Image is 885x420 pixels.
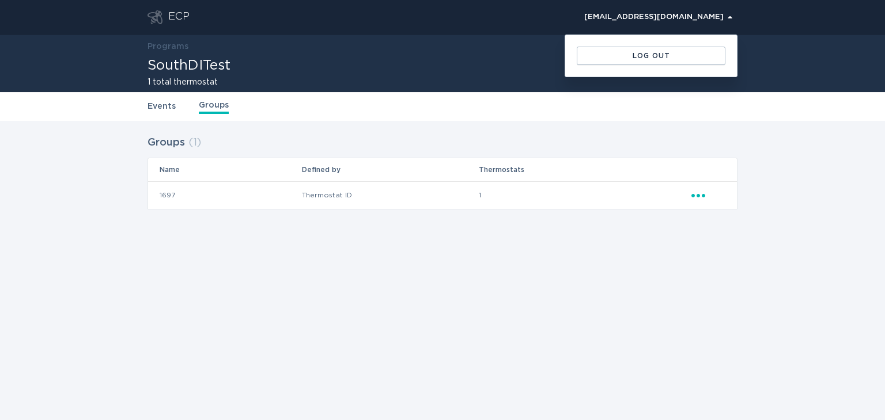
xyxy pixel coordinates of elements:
[583,52,720,59] div: Log out
[691,189,725,201] div: Popover menu
[478,181,691,209] td: 1
[301,158,478,181] th: Defined by
[188,138,201,148] span: ( 1 )
[577,47,725,65] button: Log out
[168,10,190,24] div: ECP
[148,181,737,209] tr: bd5d1d7641ec41f198f65f95082002c5
[148,158,737,181] tr: Table Headers
[478,158,691,181] th: Thermostats
[584,14,732,21] div: [EMAIL_ADDRESS][DOMAIN_NAME]
[148,181,301,209] td: 1697
[147,78,230,86] h2: 1 total thermostat
[147,100,176,113] a: Events
[147,43,188,51] a: Programs
[147,59,230,72] h1: SouthDITest
[148,158,301,181] th: Name
[199,99,229,114] a: Groups
[579,9,737,26] button: Open user account details
[147,132,185,153] h2: Groups
[147,10,162,24] button: Go to dashboard
[301,181,478,209] td: Thermostat ID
